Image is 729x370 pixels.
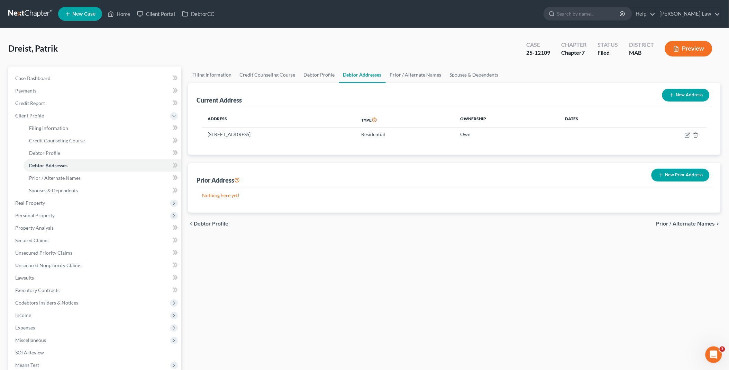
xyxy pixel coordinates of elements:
span: Expenses [15,325,35,331]
td: [STREET_ADDRESS] [202,128,356,141]
a: Home [104,8,134,20]
a: Executory Contracts [10,284,181,297]
span: New Case [72,11,95,17]
span: Spouses & Dependents [29,187,78,193]
a: [PERSON_NAME] Law [656,8,720,20]
a: Credit Counseling Course [236,67,300,83]
span: Unsecured Nonpriority Claims [15,262,81,268]
a: Unsecured Nonpriority Claims [10,259,181,272]
span: Debtor Addresses [29,162,67,168]
th: Address [202,112,356,128]
a: Debtor Profile [300,67,339,83]
div: Chapter [561,49,586,57]
a: Credit Report [10,97,181,109]
span: Credit Report [15,100,45,106]
input: Search by name... [557,7,621,20]
span: Debtor Profile [29,150,60,156]
span: Secured Claims [15,237,48,243]
div: Filed [598,49,618,57]
span: Client Profile [15,113,44,118]
a: DebtorCC [179,8,218,20]
span: Dreist, Patrik [8,43,58,53]
span: Prior / Alternate Names [29,175,81,181]
span: Unsecured Priority Claims [15,250,72,256]
iframe: Intercom live chat [705,346,722,363]
th: Type [356,112,455,128]
span: Property Analysis [15,225,54,231]
th: Dates [560,112,628,128]
a: Filing Information [188,67,236,83]
a: Unsecured Priority Claims [10,247,181,259]
i: chevron_left [188,221,194,227]
div: District [629,41,654,49]
span: 3 [720,346,725,352]
a: Property Analysis [10,222,181,234]
span: Prior / Alternate Names [656,221,715,227]
a: Spouses & Dependents [446,67,503,83]
button: chevron_left Debtor Profile [188,221,228,227]
a: Payments [10,85,181,97]
span: 7 [582,49,585,56]
a: Debtor Profile [24,147,181,159]
div: Prior Address [197,176,240,184]
button: New Address [662,89,710,102]
span: Payments [15,88,36,94]
td: Residential [356,128,455,141]
span: Debtor Profile [194,221,228,227]
a: Filing Information [24,122,181,134]
span: Filing Information [29,125,68,131]
span: Personal Property [15,212,55,218]
span: Means Test [15,362,39,368]
span: Credit Counseling Course [29,138,85,143]
span: Miscellaneous [15,337,46,343]
span: Income [15,312,31,318]
div: 25-12109 [526,49,550,57]
button: New Prior Address [651,169,710,182]
div: Current Address [197,96,242,104]
span: Executory Contracts [15,287,60,293]
a: Credit Counseling Course [24,134,181,147]
span: Lawsuits [15,275,34,281]
div: Status [598,41,618,49]
a: Prior / Alternate Names [24,172,181,184]
button: Prior / Alternate Names chevron_right [656,221,721,227]
a: Help [632,8,656,20]
a: Secured Claims [10,234,181,247]
p: Nothing here yet! [202,192,707,199]
a: Case Dashboard [10,72,181,85]
a: Prior / Alternate Names [386,67,446,83]
a: Debtor Addresses [24,159,181,172]
a: SOFA Review [10,346,181,359]
td: Own [455,128,560,141]
i: chevron_right [715,221,721,227]
span: Codebtors Insiders & Notices [15,300,78,306]
a: Client Portal [134,8,179,20]
div: Chapter [561,41,586,49]
a: Debtor Addresses [339,67,386,83]
th: Ownership [455,112,560,128]
button: Preview [665,41,712,56]
div: MAB [629,49,654,57]
span: Case Dashboard [15,75,51,81]
div: Case [526,41,550,49]
a: Lawsuits [10,272,181,284]
a: Spouses & Dependents [24,184,181,197]
span: Real Property [15,200,45,206]
span: SOFA Review [15,350,44,355]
